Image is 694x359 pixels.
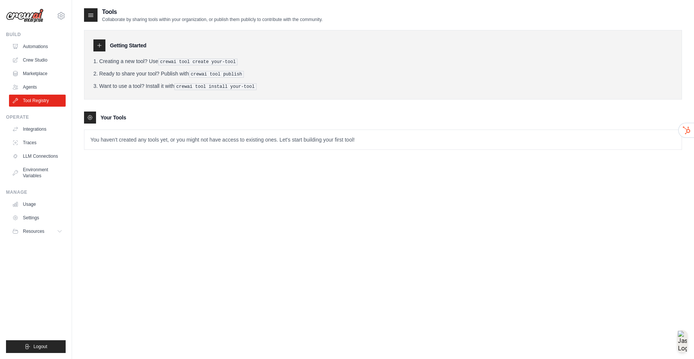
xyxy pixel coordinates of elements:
p: Collaborate by sharing tools within your organization, or publish them publicly to contribute wit... [102,17,323,23]
a: Automations [9,41,66,53]
pre: crewai tool publish [189,71,244,78]
a: Settings [9,212,66,224]
h3: Your Tools [101,114,126,121]
a: Traces [9,137,66,149]
a: LLM Connections [9,150,66,162]
a: Crew Studio [9,54,66,66]
a: Tool Registry [9,95,66,107]
li: Want to use a tool? Install it with [93,82,673,90]
pre: crewai tool install your-tool [174,83,257,90]
span: Logout [33,344,47,350]
a: Marketplace [9,68,66,80]
p: You haven't created any tools yet, or you might not have access to existing ones. Let's start bui... [84,130,682,149]
button: Resources [9,225,66,237]
a: Integrations [9,123,66,135]
span: Resources [23,228,44,234]
img: Logo [6,9,44,23]
div: Manage [6,189,66,195]
li: Ready to share your tool? Publish with [93,70,673,78]
button: Logout [6,340,66,353]
a: Usage [9,198,66,210]
a: Agents [9,81,66,93]
h2: Tools [102,8,323,17]
li: Creating a new tool? Use [93,57,673,65]
div: Operate [6,114,66,120]
h3: Getting Started [110,42,146,49]
div: Build [6,32,66,38]
pre: crewai tool create your-tool [158,59,238,65]
a: Environment Variables [9,164,66,182]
